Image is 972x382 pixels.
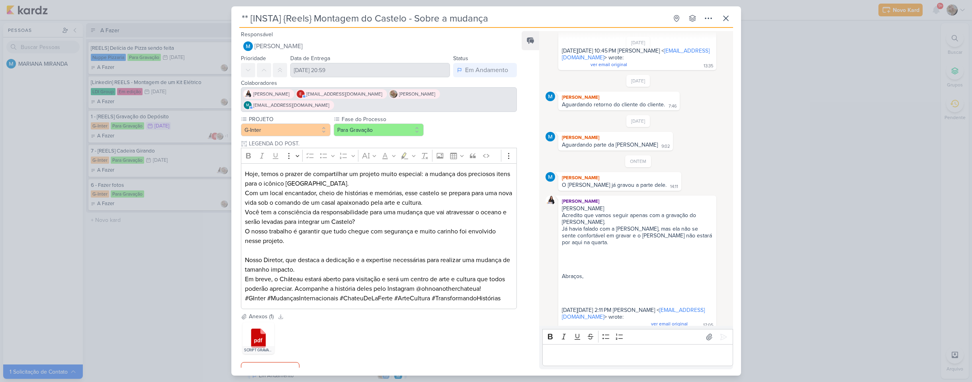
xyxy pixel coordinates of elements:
[562,205,714,327] span: [PERSON_NAME] Acredito que vamos seguir apenas com a gravação do [PERSON_NAME]. Já havia falado c...
[546,132,555,141] img: MARIANA MIRANDA
[244,101,252,109] div: marciorobalo@ginter.com.br
[399,90,435,98] span: [PERSON_NAME]
[241,55,266,62] label: Prioridade
[562,101,665,108] div: Aguardando retorno do cliente do cliente.
[560,133,671,141] div: [PERSON_NAME]
[560,93,678,101] div: [PERSON_NAME]
[249,312,274,321] div: Anexos (1)
[241,39,517,53] button: [PERSON_NAME]
[245,294,512,303] p: #GInter #MudançasInternacionais #ChateuDeLaFerte #ArteCultura #TransformandoHistórias
[248,115,331,123] label: PROJETO
[651,321,688,327] span: ver email original
[241,163,517,310] div: Editor editing area: main
[246,104,249,108] p: m
[247,139,301,148] div: LEGENDA DO POST.
[243,346,274,354] div: SCRIPT GRAVAÇÃO G-INTER - CASTELO.pdf
[290,55,330,62] label: Data de Entrega
[244,90,252,98] img: Amannda Primo
[241,123,331,136] button: G-Inter
[290,63,450,77] input: Select a date
[245,188,512,208] p: Com um local encantador, cheio de histórias e memórias, esse castelo se prepara para uma nova vid...
[542,329,733,345] div: Editor toolbar
[389,90,397,98] img: Sarah Violante
[334,123,424,136] button: Para Gravação
[661,143,670,150] div: 9:02
[562,307,705,320] a: [EMAIL_ADDRESS][DOMAIN_NAME]
[253,102,329,109] span: [EMAIL_ADDRESS][DOMAIN_NAME]
[546,196,555,205] img: Amannda Primo
[591,62,627,67] span: ver email original
[562,47,710,61] a: [EMAIL_ADDRESS][DOMAIN_NAME]
[560,197,714,205] div: [PERSON_NAME]
[542,344,733,366] div: Editor editing area: main
[546,92,555,101] img: MARIANA MIRANDA
[560,174,680,182] div: [PERSON_NAME]
[341,115,424,123] label: Fase do Processo
[546,172,555,182] img: MARIANA MIRANDA
[453,63,517,77] button: Em Andamento
[245,208,512,294] p: Você tem a consciência da responsabilidade para uma mudança que vai atravessar o oceano e serão l...
[297,90,305,98] div: emersongranero@ginter.com.br
[241,148,517,163] div: Editor toolbar
[306,90,382,98] span: [EMAIL_ADDRESS][DOMAIN_NAME]
[703,322,713,329] div: 17:05
[241,31,273,38] label: Responsável
[562,182,667,188] div: O [PERSON_NAME] já gravou a parte dele.
[669,103,677,110] div: 7:46
[245,169,512,188] p: Hoje, temos o prazer de compartilhar um projeto muito especial: a mudança dos preciosos itens par...
[465,65,508,75] div: Em Andamento
[453,55,468,62] label: Status
[239,11,668,25] input: Kard Sem Título
[670,184,678,190] div: 14:11
[241,79,517,87] div: Colaboradores
[241,362,299,378] button: Abandonar Kard
[243,41,253,51] img: MARIANA MIRANDA
[253,90,289,98] span: [PERSON_NAME]
[704,63,713,69] div: 13:35
[562,141,658,148] div: Aguardando parte da [PERSON_NAME]
[299,92,301,96] p: e
[254,41,303,51] span: [PERSON_NAME]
